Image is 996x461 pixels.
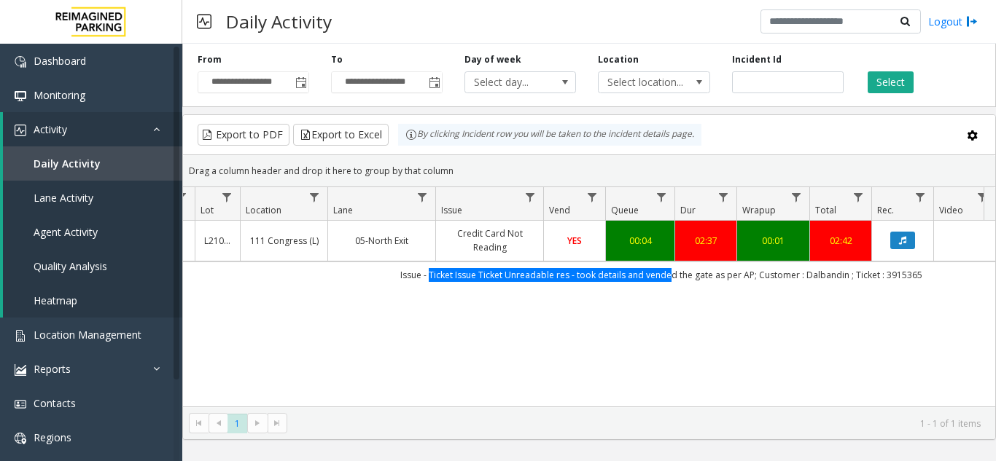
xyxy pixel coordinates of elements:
[15,364,26,376] img: 'icon'
[714,187,734,207] a: Dur Filter Menu
[34,430,71,444] span: Regions
[441,204,462,216] span: Issue
[249,234,319,248] a: 111 Congress (L)
[684,234,728,248] a: 02:37
[732,53,782,66] label: Incident Id
[34,157,101,170] span: Daily Activity
[198,124,289,146] button: Export to PDF
[611,204,639,216] span: Queue
[34,88,85,102] span: Monitoring
[426,72,442,92] span: Toggle popup
[331,53,343,66] label: To
[217,187,237,207] a: Lot Filter Menu
[413,187,432,207] a: Lane Filter Menu
[34,293,77,307] span: Heatmap
[15,398,26,410] img: 'icon'
[296,417,981,430] kendo-pager-info: 1 - 1 of 1 items
[615,234,666,248] a: 00:04
[15,90,26,102] img: 'icon'
[815,204,836,216] span: Total
[227,414,247,433] span: Page 1
[15,330,26,342] img: 'icon'
[34,328,141,342] span: Location Management
[877,204,894,216] span: Rec.
[337,234,427,248] a: 05-North Exit
[911,187,930,207] a: Rec. Filter Menu
[819,234,863,248] a: 02:42
[445,226,534,254] a: Credit Card Not Reading
[398,124,701,146] div: By clicking Incident row you will be taken to the incident details page.
[293,124,389,146] button: Export to Excel
[928,14,978,29] a: Logout
[3,181,182,215] a: Lane Activity
[204,234,231,248] a: L21066000
[333,204,353,216] span: Lane
[183,187,995,406] div: Data table
[849,187,868,207] a: Total Filter Menu
[465,72,553,92] span: Select day...
[599,72,687,92] span: Select location...
[787,187,806,207] a: Wrapup Filter Menu
[15,56,26,68] img: 'icon'
[598,53,639,66] label: Location
[405,129,417,141] img: infoIcon.svg
[549,204,570,216] span: Vend
[966,14,978,29] img: logout
[3,112,182,146] a: Activity
[521,187,540,207] a: Issue Filter Menu
[34,362,71,376] span: Reports
[15,125,26,136] img: 'icon'
[34,122,67,136] span: Activity
[197,4,211,39] img: pageIcon
[198,53,222,66] label: From
[742,204,776,216] span: Wrapup
[553,234,596,248] a: YES
[3,215,182,249] a: Agent Activity
[292,72,308,92] span: Toggle popup
[15,433,26,444] img: 'icon'
[201,204,214,216] span: Lot
[973,187,992,207] a: Video Filter Menu
[183,158,995,184] div: Drag a column header and drop it here to group by that column
[34,396,76,410] span: Contacts
[246,204,281,216] span: Location
[34,225,98,239] span: Agent Activity
[219,4,339,39] h3: Daily Activity
[3,283,182,318] a: Heatmap
[868,71,914,93] button: Select
[680,204,696,216] span: Dur
[464,53,521,66] label: Day of week
[3,249,182,283] a: Quality Analysis
[939,204,963,216] span: Video
[305,187,324,207] a: Location Filter Menu
[34,259,107,273] span: Quality Analysis
[652,187,672,207] a: Queue Filter Menu
[583,187,602,207] a: Vend Filter Menu
[746,234,801,248] a: 00:01
[34,191,93,205] span: Lane Activity
[3,146,182,181] a: Daily Activity
[34,54,86,68] span: Dashboard
[567,235,582,247] span: YES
